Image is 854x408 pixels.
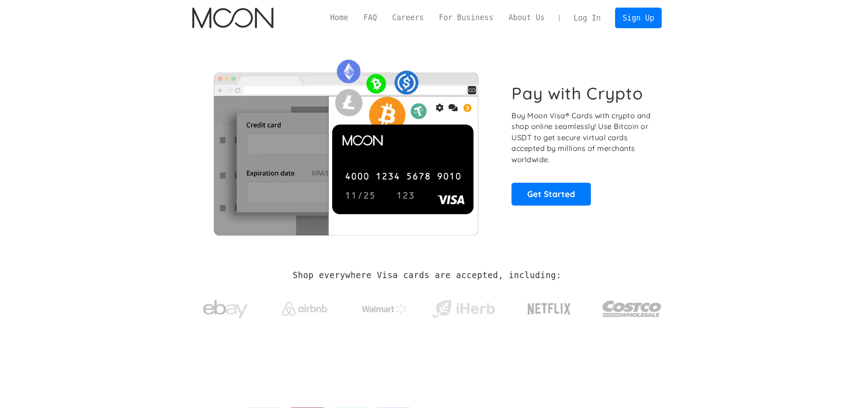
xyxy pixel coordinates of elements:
a: Netflix [509,289,590,325]
a: ebay [192,286,259,328]
img: ebay [203,295,248,323]
a: Walmart [351,295,417,319]
a: FAQ [356,12,385,23]
p: Buy Moon Visa® Cards with crypto and shop online seamlessly! Use Bitcoin or USDT to get secure vi... [512,110,652,165]
a: Home [323,12,356,23]
img: Airbnb [282,302,327,316]
h2: Shop everywhere Visa cards are accepted, including: [293,271,561,280]
a: Airbnb [271,293,338,320]
a: For Business [431,12,501,23]
a: About Us [501,12,552,23]
img: Netflix [527,298,572,320]
img: Moon Cards let you spend your crypto anywhere Visa is accepted. [192,53,499,235]
a: Get Started [512,183,591,205]
img: Moon Logo [192,8,273,28]
img: Costco [602,292,662,326]
a: iHerb [430,288,497,325]
a: Careers [385,12,431,23]
img: iHerb [430,297,497,321]
img: Walmart [362,304,407,314]
h1: Pay with Crypto [512,83,643,103]
a: Log In [566,8,608,28]
a: Sign Up [615,8,662,28]
a: Costco [602,283,662,330]
a: home [192,8,273,28]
